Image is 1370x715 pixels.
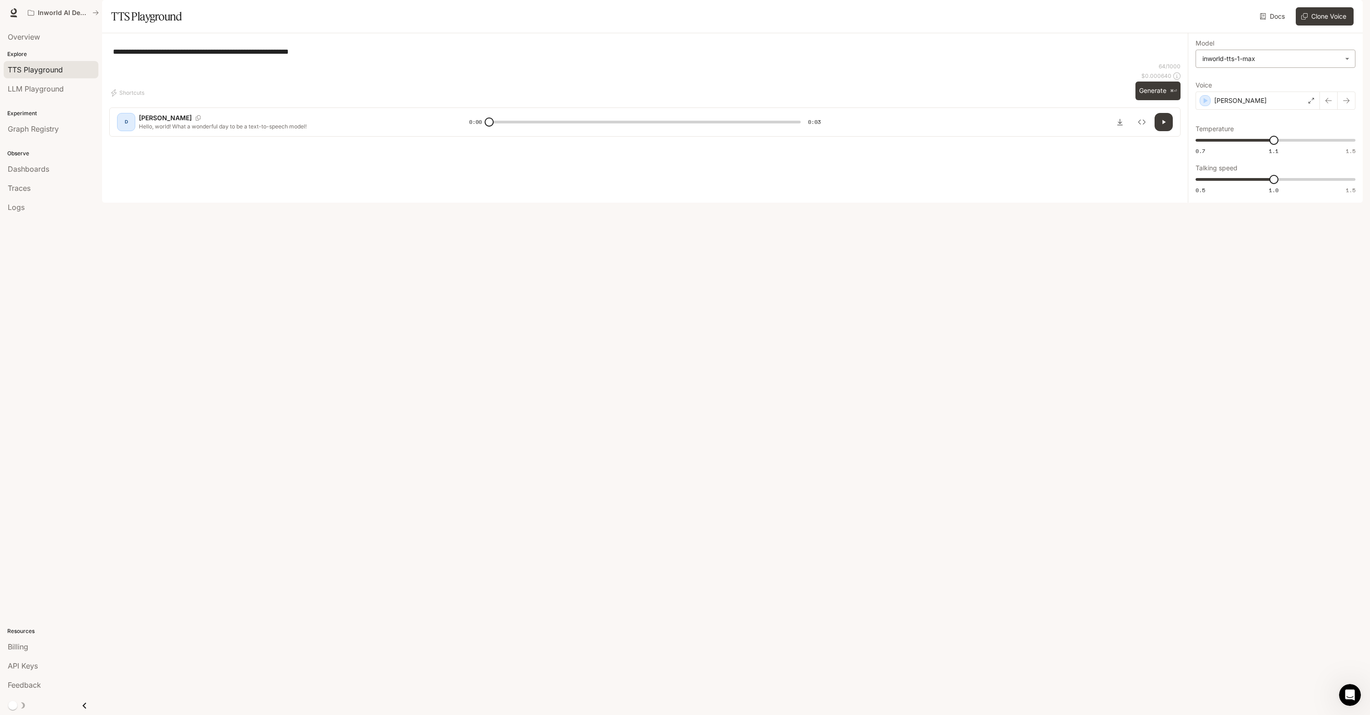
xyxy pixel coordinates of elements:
p: Voice [1196,82,1212,88]
p: Talking speed [1196,165,1237,171]
span: 0.5 [1196,186,1205,194]
p: [PERSON_NAME] [139,113,192,123]
button: Download audio [1111,113,1129,131]
div: inworld-tts-1-max [1202,54,1340,63]
p: Inworld AI Demos [38,9,89,17]
span: 1.1 [1269,147,1278,155]
div: inworld-tts-1-max [1196,50,1355,67]
a: Docs [1258,7,1288,26]
p: Temperature [1196,126,1234,132]
p: ⌘⏎ [1170,88,1177,94]
p: 64 / 1000 [1159,62,1181,70]
span: 1.5 [1346,186,1355,194]
p: Hello, world! What a wonderful day to be a text-to-speech model! [139,123,447,130]
h1: TTS Playground [111,7,182,26]
button: Copy Voice ID [192,115,204,121]
p: Model [1196,40,1214,46]
iframe: Intercom live chat [1339,684,1361,706]
span: 0:03 [808,117,821,127]
span: 1.5 [1346,147,1355,155]
button: All workspaces [24,4,103,22]
button: Clone Voice [1296,7,1354,26]
span: 0.7 [1196,147,1205,155]
p: [PERSON_NAME] [1214,96,1267,105]
button: Inspect [1133,113,1151,131]
p: $ 0.000640 [1141,72,1171,80]
span: 0:00 [469,117,482,127]
button: Shortcuts [109,86,148,100]
button: Generate⌘⏎ [1135,82,1181,100]
span: 1.0 [1269,186,1278,194]
div: D [119,115,133,129]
